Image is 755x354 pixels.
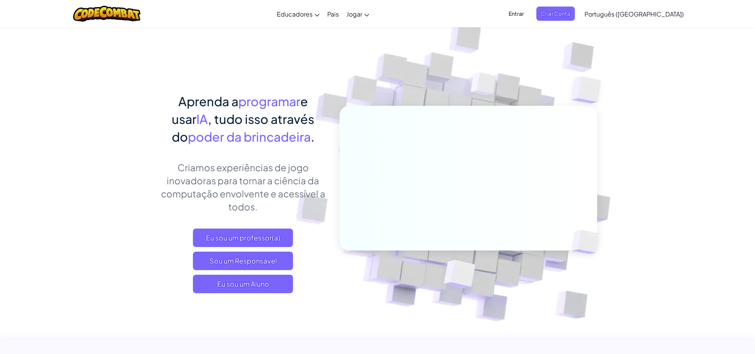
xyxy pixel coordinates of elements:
[196,111,208,127] font: IA
[425,244,494,307] img: Cubos sobrepostos
[556,58,623,123] img: Cubos sobrepostos
[509,10,524,17] font: Entrar
[238,94,300,109] font: programar
[217,279,269,288] font: Eu sou um Aluno
[273,3,323,24] a: Educadores
[209,256,277,265] font: Sou um Responsável
[456,57,511,115] img: Cubos sobrepostos
[172,111,315,144] font: , tudo isso através do
[323,3,343,24] a: Pais
[161,162,325,212] font: Criamos experiências de jogo inovadoras para tornar a ciência da computação envolvente e acessíve...
[193,229,293,247] a: Eu sou um professor(a)
[581,3,688,24] a: Português ([GEOGRAPHIC_DATA])
[206,233,280,242] font: Eu sou um professor(a)
[343,3,373,24] a: Jogar
[73,6,141,22] img: Logotipo do CodeCombat
[193,252,293,270] a: Sou um Responsável
[277,10,313,18] font: Educadores
[311,129,315,144] font: .
[541,10,570,17] font: Criar Conta
[347,10,362,18] font: Jogar
[536,7,575,21] button: Criar Conta
[559,214,617,270] img: Cubos sobrepostos
[193,275,293,293] button: Eu sou um Aluno
[584,10,684,18] font: Português ([GEOGRAPHIC_DATA])
[188,129,311,144] font: poder da brincadeira
[327,10,339,18] font: Pais
[178,94,238,109] font: Aprenda a
[504,7,529,21] button: Entrar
